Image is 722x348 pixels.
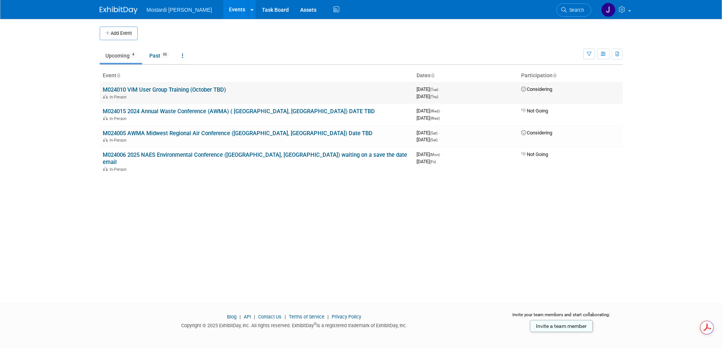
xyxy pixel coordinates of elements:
span: (Mon) [430,153,440,157]
span: | [326,314,330,320]
span: Considering [521,86,552,92]
span: - [441,151,442,157]
button: Add Event [100,27,138,40]
th: Participation [518,69,623,82]
th: Dates [413,69,518,82]
span: In-Person [110,116,129,121]
img: In-Person Event [103,138,108,142]
span: In-Person [110,138,129,143]
span: [DATE] [417,86,440,92]
span: (Thu) [430,95,438,99]
span: [DATE] [417,151,442,157]
span: [DATE] [417,137,437,142]
span: 4 [130,52,136,58]
span: [DATE] [417,159,436,164]
span: (Wed) [430,109,440,113]
img: In-Person Event [103,116,108,120]
div: Invite your team members and start collaborating: [500,312,623,323]
a: Invite a team member [530,320,593,332]
span: Not Going [521,151,548,157]
span: [DATE] [417,94,438,99]
span: Mostardi [PERSON_NAME] [147,7,212,13]
span: (Sat) [430,131,437,135]
a: M024006 2025 NAES Environmental Conference ([GEOGRAPHIC_DATA], [GEOGRAPHIC_DATA]) waiting on a sa... [103,151,407,165]
span: - [439,130,440,136]
a: Privacy Policy [332,314,361,320]
span: [DATE] [417,108,442,114]
span: 95 [161,52,169,58]
a: API [244,314,251,320]
a: M024005 AWMA Midwest Regional Air Conference ([GEOGRAPHIC_DATA], [GEOGRAPHIC_DATA]) Date TBD [103,130,373,137]
span: Not Going [521,108,548,114]
div: Copyright © 2025 ExhibitDay, Inc. All rights reserved. ExhibitDay is a registered trademark of Ex... [100,320,489,329]
span: [DATE] [417,130,440,136]
a: Sort by Participation Type [553,72,556,78]
sup: ® [314,322,316,326]
img: In-Person Event [103,167,108,171]
a: M024010 VIM User Group Training (October TBD) [103,86,226,93]
span: | [252,314,257,320]
img: Jena DiFiore [601,3,616,17]
span: [DATE] [417,115,440,121]
a: Sort by Start Date [431,72,434,78]
span: | [283,314,288,320]
th: Event [100,69,413,82]
span: (Sat) [430,138,437,142]
span: In-Person [110,167,129,172]
a: Past95 [144,48,175,63]
a: Upcoming4 [100,48,142,63]
img: In-Person Event [103,95,108,98]
span: Search [567,7,584,13]
img: ExhibitDay [100,6,138,14]
span: | [238,314,243,320]
a: Contact Us [258,314,282,320]
span: In-Person [110,95,129,100]
span: Considering [521,130,552,136]
span: (Wed) [430,116,440,120]
span: - [441,108,442,114]
span: - [439,86,440,92]
a: Terms of Service [289,314,324,320]
span: (Tue) [430,87,438,92]
a: Sort by Event Name [116,72,120,78]
span: (Fri) [430,160,436,164]
a: M024015 2024 Annual Waste Conference (AWMA) ( [GEOGRAPHIC_DATA], [GEOGRAPHIC_DATA]) DATE TBD [103,108,375,115]
a: Blog [227,314,236,320]
a: Search [556,3,591,17]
